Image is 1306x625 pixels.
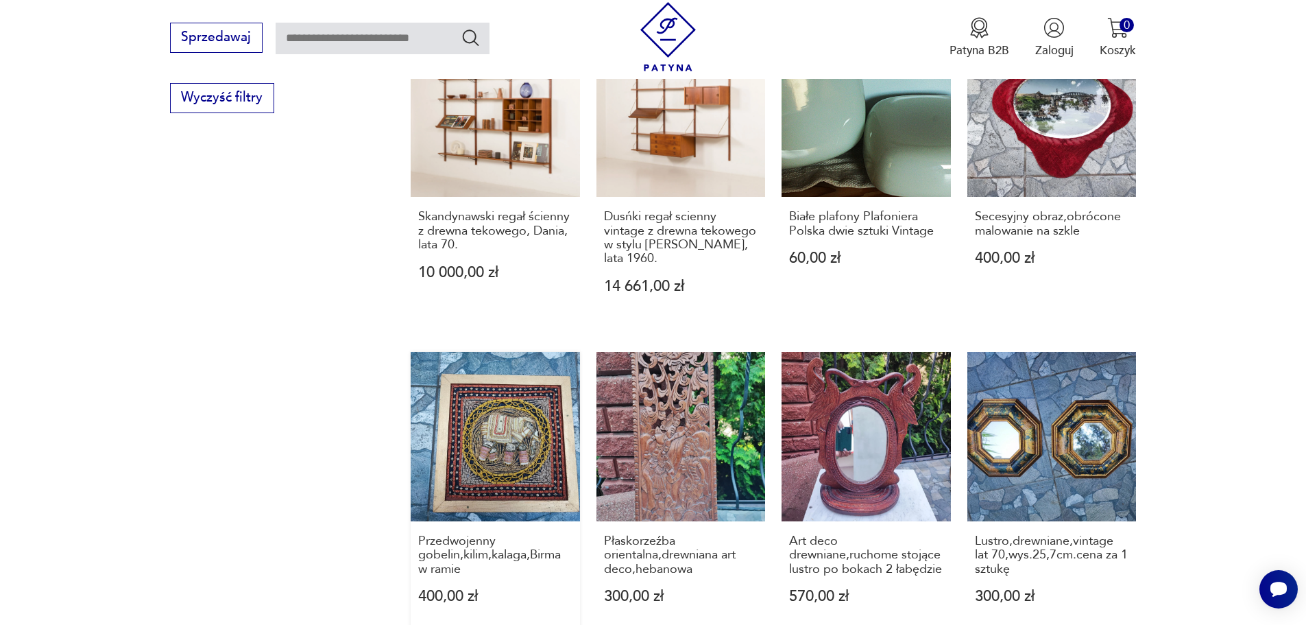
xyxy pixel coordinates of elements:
h3: Przedwojenny gobelin,kilim,kalaga,Birma w ramie [418,534,572,576]
button: 0Koszyk [1100,17,1136,58]
button: Szukaj [461,27,481,47]
a: Sprzedawaj [170,33,263,44]
div: 0 [1120,18,1134,32]
img: Ikonka użytkownika [1043,17,1065,38]
a: Skandynawski regał ścienny z drewna tekowego, Dania, lata 70.Skandynawski regał ścienny z drewna ... [411,28,580,326]
h3: Art deco drewniane,ruchome stojące lustro po bokach 2 łabędzie [789,534,943,576]
img: Ikona medalu [969,17,990,38]
p: 570,00 zł [789,589,943,604]
p: 400,00 zł [418,589,572,604]
h3: Białe plafony Plafoniera Polska dwie sztuki Vintage [789,210,943,238]
h3: Lustro,drewniane,vintage lat 70,wys.25,7cm.cena za 1 sztukę [975,534,1129,576]
a: Dusńki regał scienny vintage z drewna tekowego w stylu Poul Cadovius, lata 1960.Dusńki regał scie... [596,28,766,326]
button: Wyczyść filtry [170,83,274,113]
p: 14 661,00 zł [604,279,758,294]
p: Zaloguj [1035,43,1074,58]
button: Patyna B2B [950,17,1009,58]
iframe: Smartsupp widget button [1259,570,1298,609]
button: Zaloguj [1035,17,1074,58]
p: 60,00 zł [789,251,943,266]
p: Koszyk [1100,43,1136,58]
img: Patyna - sklep z meblami i dekoracjami vintage [633,2,703,71]
button: Sprzedawaj [170,23,263,53]
h3: Płaskorzeźba orientalna,drewniana art deco,hebanowa [604,534,758,576]
a: Ikona medaluPatyna B2B [950,17,1009,58]
h3: Dusńki regał scienny vintage z drewna tekowego w stylu [PERSON_NAME], lata 1960. [604,210,758,266]
p: 300,00 zł [604,589,758,604]
p: Patyna B2B [950,43,1009,58]
p: 10 000,00 zł [418,266,572,280]
img: Ikona koszyka [1107,17,1128,38]
h3: Skandynawski regał ścienny z drewna tekowego, Dania, lata 70. [418,210,572,252]
p: 400,00 zł [975,251,1129,266]
h3: Secesyjny obraz,obrócone malowanie na szkle [975,210,1129,238]
a: Secesyjny obraz,obrócone malowanie na szkleSecesyjny obraz,obrócone malowanie na szkle400,00 zł [967,28,1137,326]
a: Białe plafony Plafoniera Polska dwie sztuki VintageBiałe plafony Plafoniera Polska dwie sztuki Vi... [782,28,951,326]
p: 300,00 zł [975,589,1129,604]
